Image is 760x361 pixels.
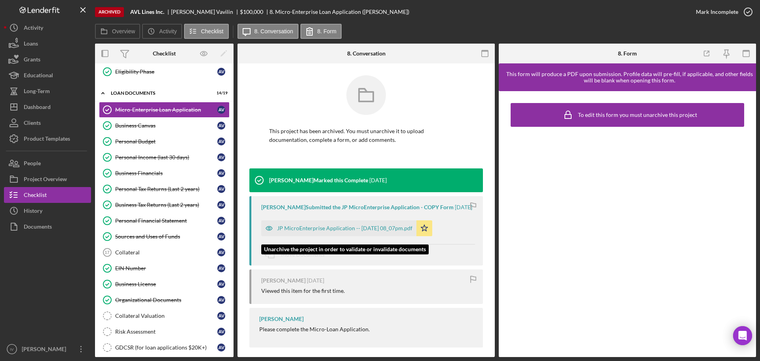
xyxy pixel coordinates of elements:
[4,99,91,115] button: Dashboard
[24,83,50,101] div: Long-Term
[115,138,217,145] div: Personal Budget
[159,28,177,34] label: Activity
[99,229,230,244] a: Sources and Uses of FundsAV
[261,204,454,210] div: [PERSON_NAME] Submitted the JP MicroEnterprise Application - COPY Form
[95,24,140,39] button: Overview
[369,177,387,183] time: 2023-05-01 15:25
[20,341,71,359] div: [PERSON_NAME]
[95,7,124,17] div: Archived
[115,249,217,256] div: Collateral
[99,197,230,213] a: Business Tax Returns (Last 2 years)AV
[4,203,91,219] button: History
[347,50,386,57] div: 8. Conversation
[696,4,738,20] div: Mark Incomplete
[24,219,52,237] div: Documents
[217,153,225,161] div: A V
[217,185,225,193] div: A V
[10,347,14,351] text: IV
[281,251,325,258] span: Move Documents
[115,313,217,319] div: Collateral Valuation
[99,102,230,118] a: Micro-Enterprise Loan ApplicationAV
[269,177,368,183] div: [PERSON_NAME] Marked this Complete
[111,91,208,96] div: Loan Documents
[217,169,225,177] div: A V
[24,155,41,173] div: People
[688,4,756,20] button: Mark Incomplete
[24,20,43,38] div: Activity
[115,265,217,271] div: EIN Number
[99,134,230,149] a: Personal BudgetAV
[261,277,306,284] div: [PERSON_NAME]
[115,218,217,224] div: Personal Financial Statement
[4,20,91,36] button: Activity
[307,277,324,284] time: 2023-04-30 23:40
[115,154,217,160] div: Personal Income (last 30 days)
[261,244,332,264] button: Move Documents
[99,181,230,197] a: Personal Tax Returns (Last 2 years)AV
[112,28,135,34] label: Overview
[277,225,412,231] div: JP MicroEnterprise Application -- [DATE] 08_07pm.pdf
[142,24,182,39] button: Activity
[4,36,91,52] button: Loans
[217,344,225,351] div: A V
[578,112,697,118] div: To edit this form you must unarchive this project
[99,308,230,324] a: Collateral ValuationAV
[213,91,228,96] div: 14 / 19
[115,186,217,192] div: Personal Tax Returns (Last 2 years)
[24,67,53,85] div: Educational
[217,328,225,336] div: A V
[99,149,230,165] a: Personal Income (last 30 days)AV
[4,155,91,171] button: People
[4,52,91,67] button: Grants
[270,9,409,15] div: 8. Micro-Enterprise Loan Application ([PERSON_NAME])
[300,24,342,39] button: 8. Form
[104,250,109,255] tspan: 17
[4,67,91,83] button: Educational
[217,264,225,272] div: A V
[99,213,230,229] a: Personal Financial StatementAV
[4,171,91,187] button: Project Overview
[115,329,217,335] div: Risk Assessment
[217,68,225,76] div: A V
[503,71,756,84] div: This form will produce a PDF upon submission. Profile data will pre-fill, if applicable, and othe...
[201,28,224,34] label: Checklist
[217,106,225,114] div: A V
[115,233,217,240] div: Sources and Uses of Funds
[618,50,637,57] div: 8. Form
[4,131,91,147] button: Product Templates
[4,115,91,131] button: Clients
[259,326,370,332] div: Please complete the Micro-Loan Application.
[217,248,225,256] div: A V
[24,187,47,205] div: Checklist
[99,340,230,355] a: GDCSR (for loan applications $20K+)AV
[4,83,91,99] button: Long-Term
[99,64,230,80] a: Eligibility PhaseAV
[24,115,41,133] div: Clients
[115,202,217,208] div: Business Tax Returns (Last 2 years)
[99,165,230,181] a: Business FinancialsAV
[99,292,230,308] a: Organizational DocumentsAV
[455,204,472,210] time: 2023-05-01 00:07
[24,52,40,69] div: Grants
[99,276,230,292] a: Business LicenseAV
[217,233,225,241] div: A V
[115,122,217,129] div: Business Canvas
[317,28,336,34] label: 8. Form
[733,326,752,345] div: Open Intercom Messenger
[4,187,91,203] button: Checklist
[171,9,240,15] div: [PERSON_NAME] Vavilin
[24,171,67,189] div: Project Overview
[115,170,217,176] div: Business Financials
[255,28,293,34] label: 8. Conversation
[261,220,432,236] button: JP MicroEnterprise Application -- [DATE] 08_07pm.pdf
